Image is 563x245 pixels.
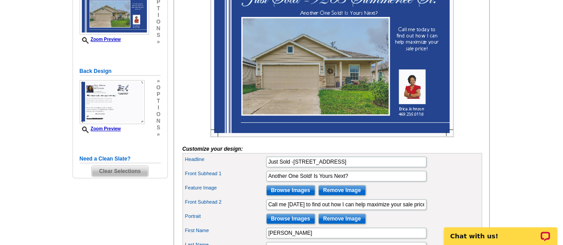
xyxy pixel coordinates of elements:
[266,213,315,224] input: Browse Images
[266,185,315,196] input: Browse Images
[80,80,145,124] img: small-thumb.jpg
[185,184,265,192] label: Feature Image
[185,213,265,220] label: Portrait
[185,156,265,163] label: Headline
[156,118,160,125] span: n
[92,166,148,177] span: Clear Selections
[156,32,160,39] span: s
[80,37,121,42] a: Zoom Preview
[156,25,160,32] span: n
[156,104,160,111] span: i
[80,126,121,131] a: Zoom Preview
[156,98,160,104] span: t
[80,155,161,163] h5: Need a Clean Slate?
[156,125,160,131] span: s
[185,170,265,177] label: Front Subhead 1
[438,217,563,245] iframe: LiveChat chat widget
[156,111,160,118] span: o
[156,78,160,84] span: »
[156,12,160,19] span: i
[156,5,160,12] span: t
[156,84,160,91] span: o
[156,131,160,138] span: »
[156,91,160,98] span: p
[156,39,160,45] span: »
[318,213,366,224] input: Remove Image
[182,146,243,152] i: Customize your design:
[80,67,161,76] h5: Back Design
[185,227,265,234] label: First Name
[318,185,366,196] input: Remove Image
[185,198,265,206] label: Front Subhead 2
[156,19,160,25] span: o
